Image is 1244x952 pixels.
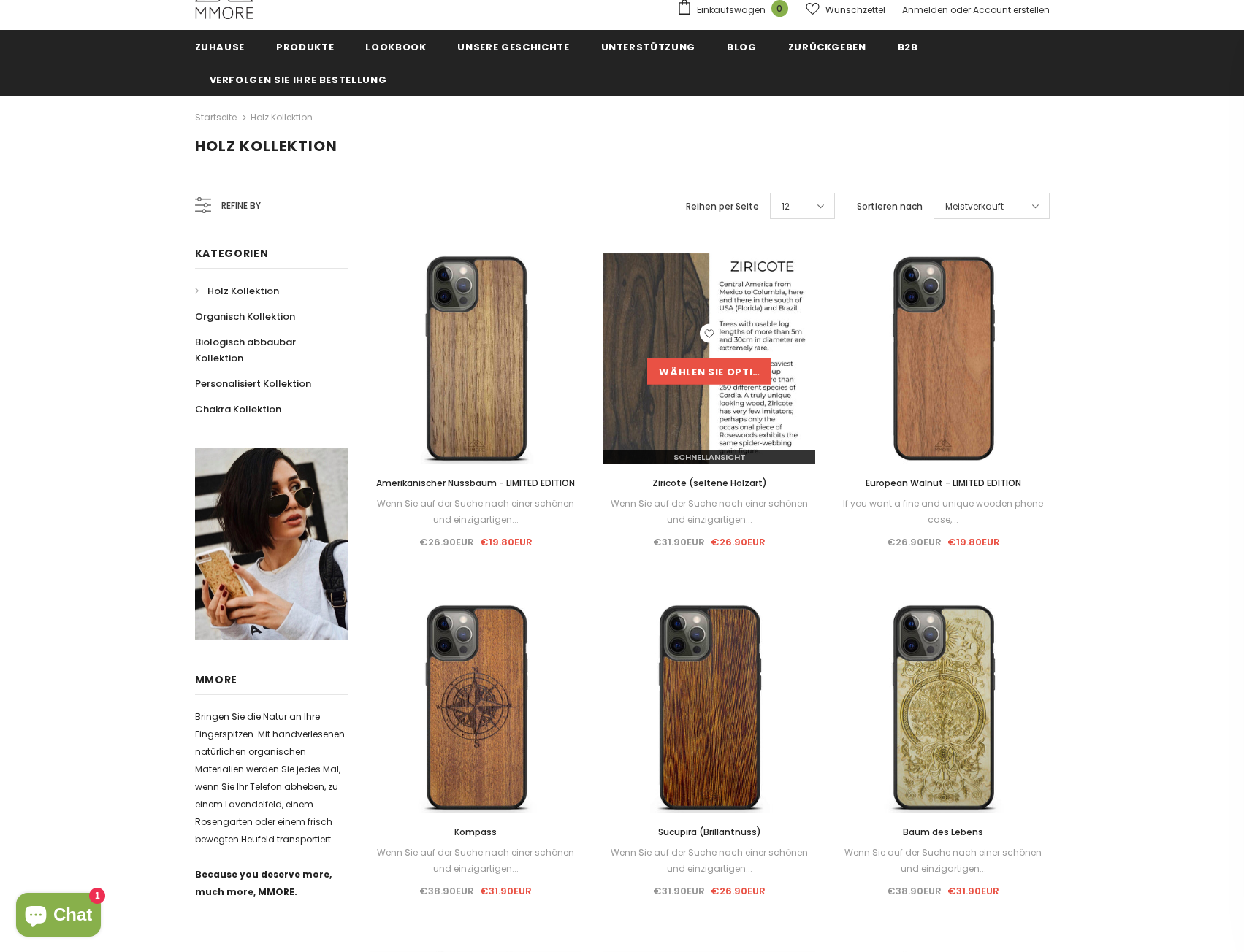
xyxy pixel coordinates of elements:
a: B2B [898,30,918,63]
span: oder [950,4,971,16]
span: Ziricote (seltene Holzart) [652,477,767,489]
a: Amerikanischer Nussbaum - LIMITED EDITION [370,475,582,491]
span: Blog [727,40,757,54]
span: Chakra Kollektion [195,402,281,416]
a: Verfolgen Sie Ihre Bestellung [210,63,387,96]
a: Startseite [195,109,237,126]
label: Reihen per Seite [686,199,759,214]
span: European Walnut - LIMITED EDITION [866,477,1021,489]
a: Schnellansicht [603,450,815,464]
a: European Walnut - LIMITED EDITION [837,475,1049,491]
span: Biologisch abbaubar Kollektion [195,335,296,365]
span: Sucupira (Brillantnuss) [658,826,761,838]
span: €38.90EUR [419,884,474,898]
span: €38.90EUR [887,884,942,898]
span: Organisch Kollektion [195,310,295,323]
a: Zuhause [195,30,245,63]
span: €31.90EUR [947,884,999,898]
a: Holz Kollektion [195,278,279,304]
span: Holz Kollektion [195,136,337,156]
span: Produkte [276,40,334,54]
strong: Because you deserve more, much more, MMORE. [195,868,332,898]
a: Sucupira (Brillantnuss) [603,824,815,840]
a: Wählen Sie Optionen [647,358,771,384]
span: Wunschzettel [825,3,885,18]
a: Zurückgeben [788,30,866,63]
span: Zuhause [195,40,245,54]
span: €31.90EUR [480,884,532,898]
span: Holz Kollektion [207,284,279,298]
span: €26.90EUR [711,884,766,898]
span: €19.80EUR [480,535,533,549]
span: Lookbook [365,40,426,54]
a: Personalisiert Kollektion [195,371,311,396]
a: Holz Kollektion [251,111,313,123]
a: Anmelden [902,4,948,16]
span: Schnellansicht [673,451,746,463]
span: Personalisiert Kollektion [195,377,311,391]
span: Verfolgen Sie Ihre Bestellung [210,73,387,87]
div: Wenn Sie auf der Suche nach einer schönen und einzigartigen... [370,496,582,528]
span: Amerikanischer Nussbaum - LIMITED EDITION [376,477,575,489]
a: Unterstützung [601,30,695,63]
a: Unsere Geschichte [457,30,569,63]
span: Kategorien [195,246,269,261]
span: 12 [782,199,790,214]
span: €19.80EUR [947,535,1000,549]
a: Produkte [276,30,334,63]
a: Lookbook [365,30,426,63]
a: Blog [727,30,757,63]
label: Sortieren nach [857,199,923,214]
a: Ziricote (seltene Holzart) [603,475,815,491]
span: Kompass [454,826,497,838]
span: Refine by [221,198,261,214]
span: B2B [898,40,918,54]
span: €31.90EUR [653,884,705,898]
span: MMORE [195,672,238,687]
a: Baum des Lebens [837,824,1049,840]
div: Wenn Sie auf der Suche nach einer schönen und einzigartigen... [370,845,582,877]
a: Biologisch abbaubar Kollektion [195,329,332,371]
span: Zurückgeben [788,40,866,54]
span: €26.90EUR [419,535,474,549]
a: Organisch Kollektion [195,304,295,329]
div: If you want a fine and unique wooden phone case,... [837,496,1049,528]
div: Wenn Sie auf der Suche nach einer schönen und einzigartigen... [837,845,1049,877]
div: Wenn Sie auf der Suche nach einer schönen und einzigartigen... [603,496,815,528]
span: €26.90EUR [711,535,766,549]
a: Chakra Kollektion [195,396,281,422]
span: Meistverkauft [945,199,1004,214]
span: Einkaufswagen [697,3,766,18]
div: Wenn Sie auf der Suche nach einer schönen und einzigartigen... [603,845,815,877]
span: Baum des Lebens [903,826,983,838]
span: €26.90EUR [887,535,942,549]
a: Kompass [370,824,582,840]
p: Bringen Sie die Natur an Ihre Fingerspitzen. Mit handverlesenen natürlichen organischen Materiali... [195,708,348,848]
img: Wood Description Rare Ziricote [603,253,815,464]
span: Unterstützung [601,40,695,54]
a: Account erstellen [973,4,1050,16]
span: Unsere Geschichte [457,40,569,54]
inbox-online-store-chat: Onlineshop-Chat von Shopify [12,893,105,940]
span: €31.90EUR [653,535,705,549]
